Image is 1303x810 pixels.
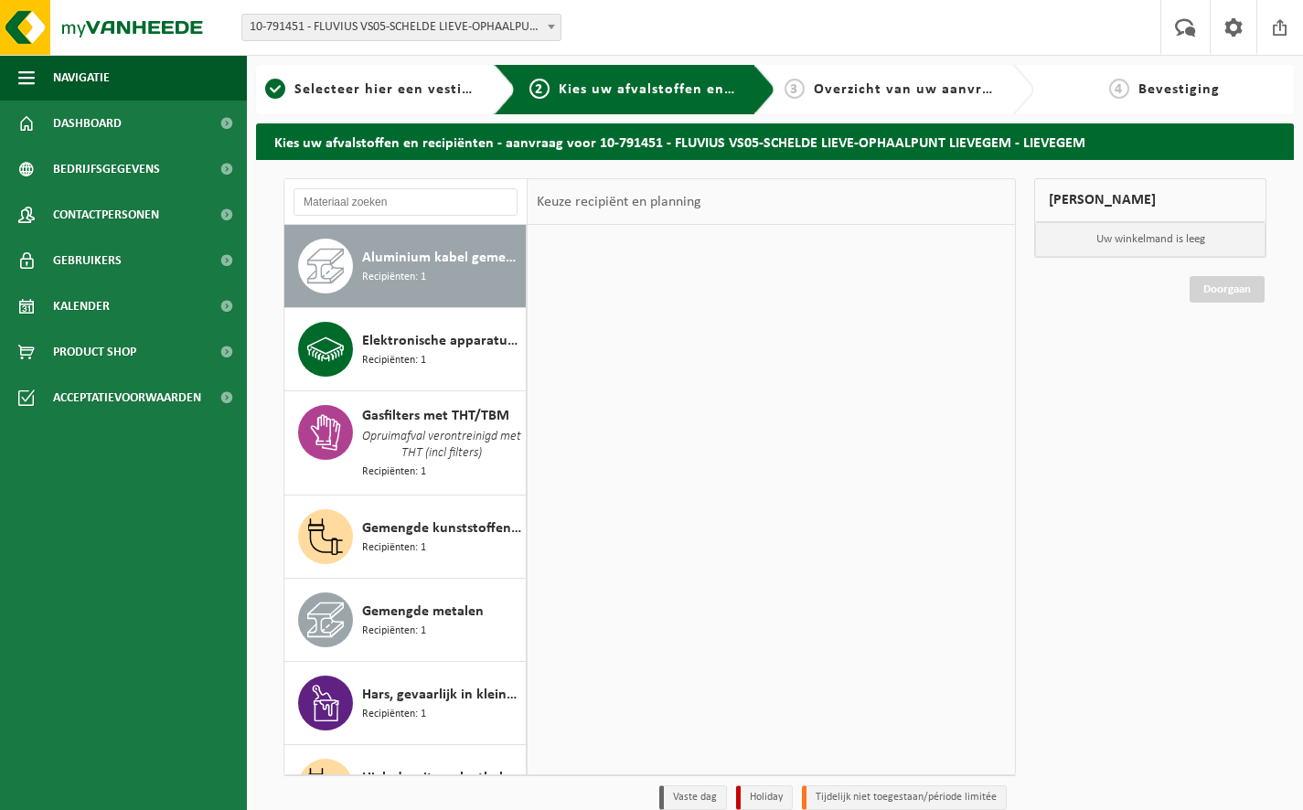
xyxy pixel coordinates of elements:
span: Kies uw afvalstoffen en recipiënten [559,82,810,97]
h2: Kies uw afvalstoffen en recipiënten - aanvraag voor 10-791451 - FLUVIUS VS05-SCHELDE LIEVE-OPHAAL... [256,123,1294,159]
span: Gebruikers [53,238,122,283]
span: Gasfilters met THT/TBM [362,405,509,427]
li: Tijdelijk niet toegestaan/période limitée [802,785,1007,810]
span: 1 [265,79,285,99]
span: Bedrijfsgegevens [53,146,160,192]
span: Gemengde kunststoffen (niet-recycleerbaar), exclusief PVC [362,517,521,539]
span: Acceptatievoorwaarden [53,375,201,421]
span: 2 [529,79,550,99]
p: Uw winkelmand is leeg [1035,222,1266,257]
span: Recipiënten: 1 [362,706,426,723]
span: 3 [785,79,805,99]
span: Overzicht van uw aanvraag [814,82,1007,97]
button: Gasfilters met THT/TBM Opruimafval verontreinigd met THT (incl filters) Recipiënten: 1 [284,391,527,496]
a: 1Selecteer hier een vestiging [265,79,479,101]
span: Aluminium kabel gemengd [362,247,521,269]
span: Bevestiging [1138,82,1220,97]
span: 4 [1109,79,1129,99]
span: Product Shop [53,329,136,375]
button: Aluminium kabel gemengd Recipiënten: 1 [284,225,527,308]
span: Gemengde metalen [362,601,484,623]
button: Elektronische apparatuur - overige (OVE) Recipiënten: 1 [284,308,527,391]
span: Contactpersonen [53,192,159,238]
span: Opruimafval verontreinigd met THT (incl filters) [362,427,521,464]
span: High density polyethyleen (HDPE) gekleurd [362,767,521,789]
span: Selecteer hier een vestiging [294,82,492,97]
div: Keuze recipiënt en planning [528,179,710,225]
span: Hars, gevaarlijk in kleinverpakking [362,684,521,706]
span: Recipiënten: 1 [362,269,426,286]
a: Doorgaan [1190,276,1265,303]
span: Navigatie [53,55,110,101]
span: 10-791451 - FLUVIUS VS05-SCHELDE LIEVE-OPHAALPUNT LIEVEGEM - LIEVEGEM [242,15,561,40]
span: Recipiënten: 1 [362,464,426,481]
span: Elektronische apparatuur - overige (OVE) [362,330,521,352]
span: Recipiënten: 1 [362,623,426,640]
span: Recipiënten: 1 [362,352,426,369]
span: Dashboard [53,101,122,146]
button: Gemengde metalen Recipiënten: 1 [284,579,527,662]
button: Gemengde kunststoffen (niet-recycleerbaar), exclusief PVC Recipiënten: 1 [284,496,527,579]
input: Materiaal zoeken [294,188,518,216]
span: 10-791451 - FLUVIUS VS05-SCHELDE LIEVE-OPHAALPUNT LIEVEGEM - LIEVEGEM [241,14,561,41]
span: Recipiënten: 1 [362,539,426,557]
button: Hars, gevaarlijk in kleinverpakking Recipiënten: 1 [284,662,527,745]
div: [PERSON_NAME] [1034,178,1266,222]
span: Kalender [53,283,110,329]
li: Vaste dag [659,785,727,810]
li: Holiday [736,785,793,810]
